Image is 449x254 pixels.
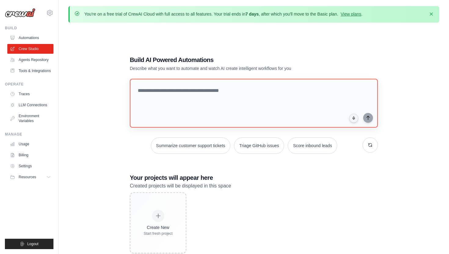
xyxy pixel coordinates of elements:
[130,173,378,182] h3: Your projects will appear here
[144,231,173,236] div: Start fresh project
[363,137,378,153] button: Get new suggestions
[7,100,53,110] a: LLM Connections
[151,137,230,154] button: Summarize customer support tickets
[7,172,53,182] button: Resources
[84,11,363,17] p: You're on a free trial of CrewAI Cloud with full access to all features. Your trial ends in , aft...
[5,239,53,249] button: Logout
[5,82,53,87] div: Operate
[7,161,53,171] a: Settings
[5,132,53,137] div: Manage
[7,150,53,160] a: Billing
[130,182,378,190] p: Created projects will be displayed in this space
[5,8,35,17] img: Logo
[19,175,36,180] span: Resources
[349,114,358,123] button: Click to speak your automation idea
[7,44,53,54] a: Crew Studio
[130,65,335,71] p: Describe what you want to automate and watch AI create intelligent workflows for you
[234,137,284,154] button: Triage GitHub issues
[7,111,53,126] a: Environment Variables
[7,55,53,65] a: Agents Repository
[341,12,361,16] a: View plans
[27,241,38,246] span: Logout
[288,137,337,154] button: Score inbound leads
[130,56,335,64] h1: Build AI Powered Automations
[7,66,53,76] a: Tools & Integrations
[245,12,259,16] strong: 7 days
[7,139,53,149] a: Usage
[7,89,53,99] a: Traces
[7,33,53,43] a: Automations
[144,224,173,230] div: Create New
[5,26,53,31] div: Build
